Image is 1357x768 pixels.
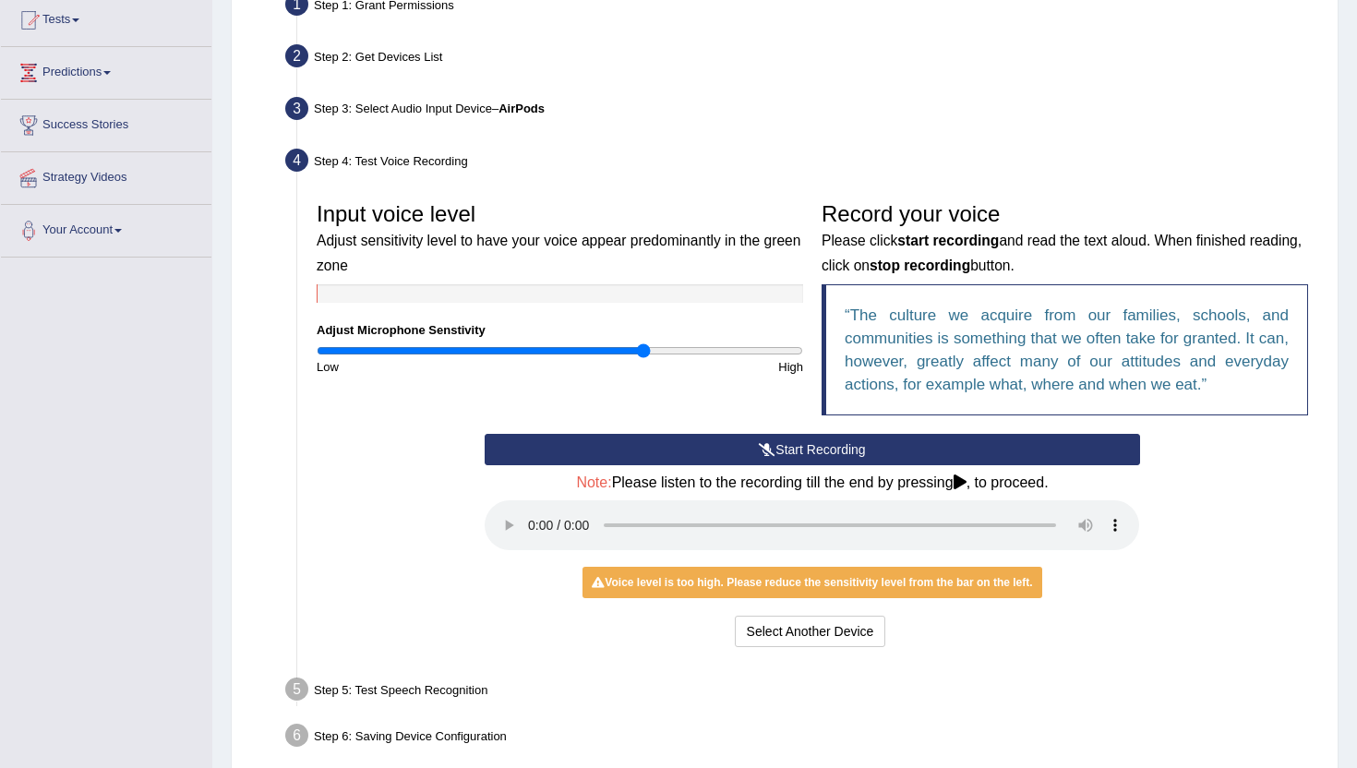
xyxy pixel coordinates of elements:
small: Please click and read the text aloud. When finished reading, click on button. [822,233,1302,272]
a: Success Stories [1,100,211,146]
a: Predictions [1,47,211,93]
q: The culture we acquire from our families, schools, and communities is something that we often tak... [845,306,1289,393]
h3: Record your voice [822,202,1308,275]
div: Step 3: Select Audio Input Device [277,91,1329,132]
div: Step 5: Test Speech Recognition [277,672,1329,713]
div: Step 4: Test Voice Recording [277,143,1329,184]
b: stop recording [870,258,970,273]
b: AirPods [498,102,545,115]
h3: Input voice level [317,202,803,275]
div: Step 6: Saving Device Configuration [277,718,1329,759]
small: Adjust sensitivity level to have your voice appear predominantly in the green zone [317,233,800,272]
a: Your Account [1,205,211,251]
div: Low [307,358,560,376]
div: High [560,358,813,376]
button: Start Recording [485,434,1139,465]
div: Step 2: Get Devices List [277,39,1329,79]
button: Select Another Device [735,616,886,647]
div: Voice level is too high. Please reduce the sensitivity level from the bar on the left. [582,567,1041,598]
b: start recording [897,233,999,248]
a: Strategy Videos [1,152,211,198]
span: Note: [576,474,611,490]
span: – [492,102,545,115]
label: Adjust Microphone Senstivity [317,321,486,339]
h4: Please listen to the recording till the end by pressing , to proceed. [485,474,1139,491]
